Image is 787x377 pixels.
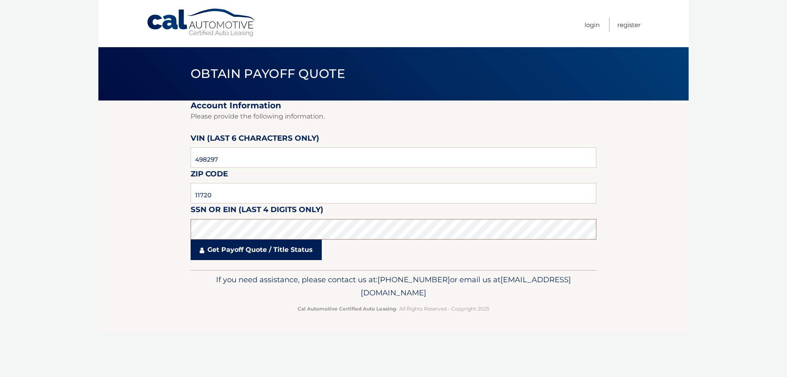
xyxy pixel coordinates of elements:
[196,304,591,313] p: - All Rights Reserved - Copyright 2025
[191,168,228,183] label: Zip Code
[191,240,322,260] a: Get Payoff Quote / Title Status
[191,66,345,81] span: Obtain Payoff Quote
[617,18,641,32] a: Register
[298,306,396,312] strong: Cal Automotive Certified Auto Leasing
[191,111,596,122] p: Please provide the following information.
[146,8,257,37] a: Cal Automotive
[378,275,450,284] span: [PHONE_NUMBER]
[196,273,591,299] p: If you need assistance, please contact us at: or email us at
[191,132,319,147] label: VIN (last 6 characters only)
[191,203,323,219] label: SSN or EIN (last 4 digits only)
[191,101,596,111] h2: Account Information
[585,18,600,32] a: Login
